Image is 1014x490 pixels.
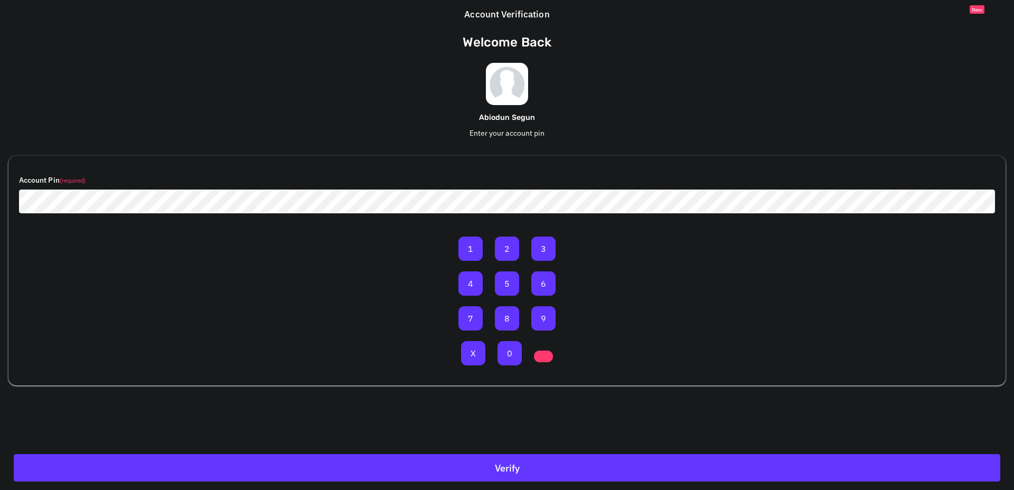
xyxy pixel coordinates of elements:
button: 8 [495,306,519,331]
button: 3 [531,237,556,261]
label: Account Pin [19,175,86,186]
iframe: chat widget [970,448,1003,479]
span: Enter your account pin [470,128,544,138]
div: Account Verification [459,8,555,22]
span: New [970,5,984,14]
button: X [461,341,485,365]
button: 0 [497,341,522,365]
h3: Welcome Back [8,35,1006,50]
h6: Abiodun Segun [8,114,1006,123]
small: (required) [60,177,86,184]
button: 2 [495,237,519,261]
button: 1 [458,237,483,261]
button: 4 [458,271,483,296]
button: 9 [531,306,556,331]
button: 5 [495,271,519,296]
button: 6 [531,271,556,296]
button: Verify [14,454,1000,482]
button: 7 [458,306,483,331]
